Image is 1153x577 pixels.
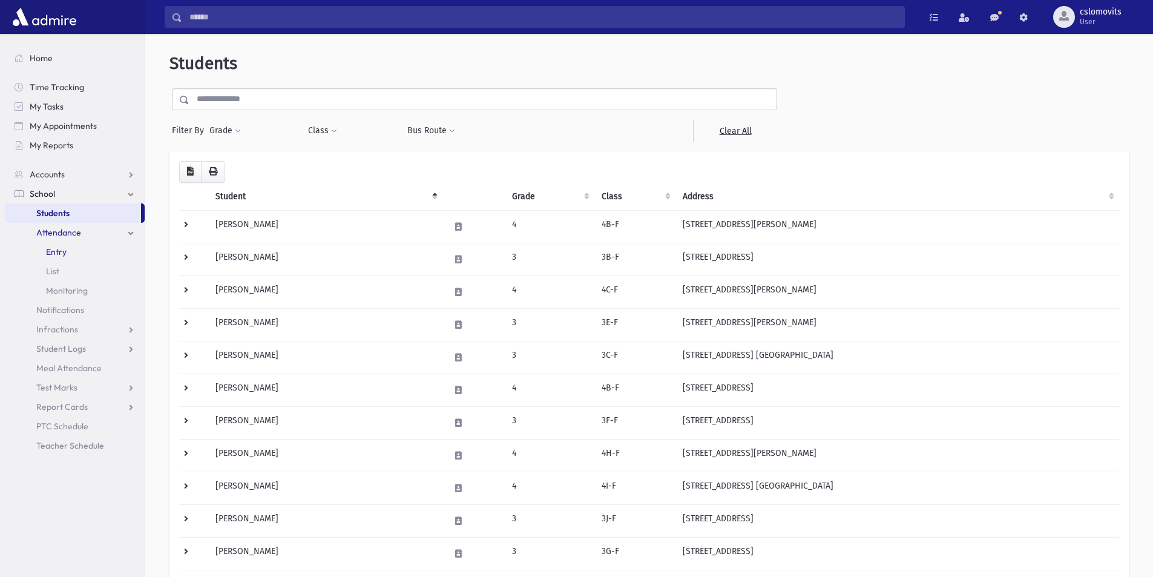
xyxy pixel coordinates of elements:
a: Accounts [5,165,145,184]
span: Entry [46,246,67,257]
a: Meal Attendance [5,358,145,378]
span: PTC Schedule [36,421,88,432]
span: Attendance [36,227,81,238]
td: 3C-F [594,341,675,374]
td: 3 [505,243,594,275]
td: 3J-F [594,504,675,537]
span: Notifications [36,305,84,315]
td: 3G-F [594,537,675,570]
th: Student: activate to sort column descending [208,183,442,211]
td: 4B-F [594,210,675,243]
th: Class: activate to sort column ascending [594,183,675,211]
td: [STREET_ADDRESS][PERSON_NAME] [675,439,1119,472]
span: My Appointments [30,120,97,131]
td: [PERSON_NAME] [208,406,442,439]
button: Grade [209,120,241,142]
td: 4 [505,374,594,406]
a: PTC Schedule [5,417,145,436]
td: [PERSON_NAME] [208,308,442,341]
td: 4I-F [594,472,675,504]
th: Grade: activate to sort column ascending [505,183,594,211]
a: My Reports [5,136,145,155]
button: CSV [179,161,202,183]
td: 3 [505,308,594,341]
span: User [1080,17,1122,27]
td: [STREET_ADDRESS][PERSON_NAME] [675,210,1119,243]
a: Home [5,48,145,68]
td: [PERSON_NAME] [208,504,442,537]
span: Filter By [172,124,209,137]
img: AdmirePro [10,5,79,29]
span: School [30,188,55,199]
td: [STREET_ADDRESS] [675,406,1119,439]
td: 4C-F [594,275,675,308]
a: Attendance [5,223,145,242]
span: Test Marks [36,382,77,393]
td: 3E-F [594,308,675,341]
a: Teacher Schedule [5,436,145,455]
td: [STREET_ADDRESS] [675,243,1119,275]
td: 3 [505,504,594,537]
span: Teacher Schedule [36,440,104,451]
td: 3 [505,341,594,374]
td: [STREET_ADDRESS] [675,374,1119,406]
td: 4 [505,472,594,504]
a: Entry [5,242,145,262]
a: List [5,262,145,281]
span: Infractions [36,324,78,335]
th: Address: activate to sort column ascending [675,183,1119,211]
span: My Tasks [30,101,64,112]
span: Meal Attendance [36,363,102,374]
td: [PERSON_NAME] [208,472,442,504]
a: Infractions [5,320,145,339]
a: Monitoring [5,281,145,300]
td: 4B-F [594,374,675,406]
span: List [46,266,59,277]
span: Student Logs [36,343,86,354]
td: [PERSON_NAME] [208,243,442,275]
a: Notifications [5,300,145,320]
a: Report Cards [5,397,145,417]
span: Report Cards [36,401,88,412]
td: 4H-F [594,439,675,472]
td: [STREET_ADDRESS] [GEOGRAPHIC_DATA] [675,472,1119,504]
td: [STREET_ADDRESS] [675,504,1119,537]
td: [STREET_ADDRESS] [GEOGRAPHIC_DATA] [675,341,1119,374]
td: [STREET_ADDRESS] [675,537,1119,570]
td: [PERSON_NAME] [208,210,442,243]
a: School [5,184,145,203]
td: 4 [505,210,594,243]
td: 4 [505,275,594,308]
span: Monitoring [46,285,88,296]
td: [STREET_ADDRESS][PERSON_NAME] [675,275,1119,308]
span: cslomovits [1080,7,1122,17]
a: My Tasks [5,97,145,116]
td: 4 [505,439,594,472]
td: 3 [505,537,594,570]
span: Time Tracking [30,82,84,93]
td: [PERSON_NAME] [208,341,442,374]
td: [PERSON_NAME] [208,374,442,406]
td: [PERSON_NAME] [208,439,442,472]
td: [PERSON_NAME] [208,537,442,570]
button: Class [307,120,338,142]
a: Clear All [693,120,777,142]
span: Students [169,53,237,73]
button: Bus Route [407,120,456,142]
span: My Reports [30,140,73,151]
span: Students [36,208,70,219]
span: Home [30,53,53,64]
input: Search [182,6,904,28]
button: Print [201,161,225,183]
td: [STREET_ADDRESS][PERSON_NAME] [675,308,1119,341]
a: My Appointments [5,116,145,136]
a: Test Marks [5,378,145,397]
a: Students [5,203,141,223]
td: 3B-F [594,243,675,275]
td: 3F-F [594,406,675,439]
td: [PERSON_NAME] [208,275,442,308]
a: Time Tracking [5,77,145,97]
span: Accounts [30,169,65,180]
a: Student Logs [5,339,145,358]
td: 3 [505,406,594,439]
